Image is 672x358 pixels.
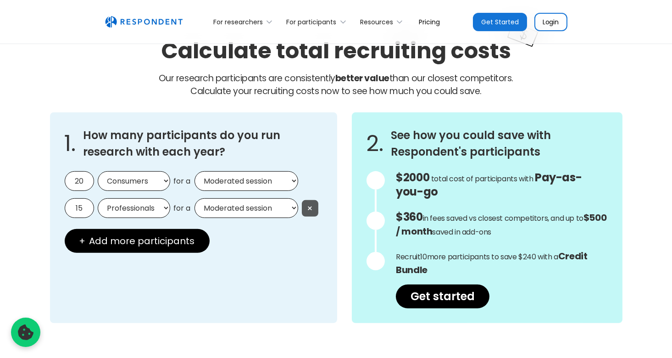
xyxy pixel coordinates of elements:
[190,85,482,97] span: Calculate your recruiting costs now to see how much you could save.
[431,173,533,184] span: total cost of participants with
[367,139,383,148] span: 2.
[396,285,489,308] a: Get started
[396,170,429,185] span: $2000
[83,127,323,160] h3: How many participants do you run research with each year?
[79,236,86,246] span: +
[360,17,393,27] div: Resources
[105,16,183,28] img: Untitled UI logotext
[208,11,281,33] div: For researchers
[65,229,210,253] button: + Add more participants
[161,35,511,66] h2: Calculate total recruiting costs
[421,252,427,262] span: 10
[396,211,607,239] p: in fees saved vs closest competitors, and up to saved in add-ons
[473,13,527,31] a: Get Started
[302,200,318,217] button: ×
[411,11,447,33] a: Pricing
[50,72,622,98] p: Our research participants are consistently than our closest competitors.
[174,204,191,213] span: for a
[396,209,422,224] span: $360
[355,11,411,33] div: Resources
[89,236,195,246] span: Add more participants
[335,72,389,84] strong: better value
[65,139,76,148] span: 1.
[174,177,191,186] span: for a
[391,127,607,160] h3: See how you could save with Respondent's participants
[281,11,355,33] div: For participants
[213,17,263,27] div: For researchers
[287,17,337,27] div: For participants
[396,250,607,277] p: Recruit more participants to save $240 with a
[534,13,567,31] a: Login
[105,16,183,28] a: home
[396,170,582,199] span: Pay-as-you-go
